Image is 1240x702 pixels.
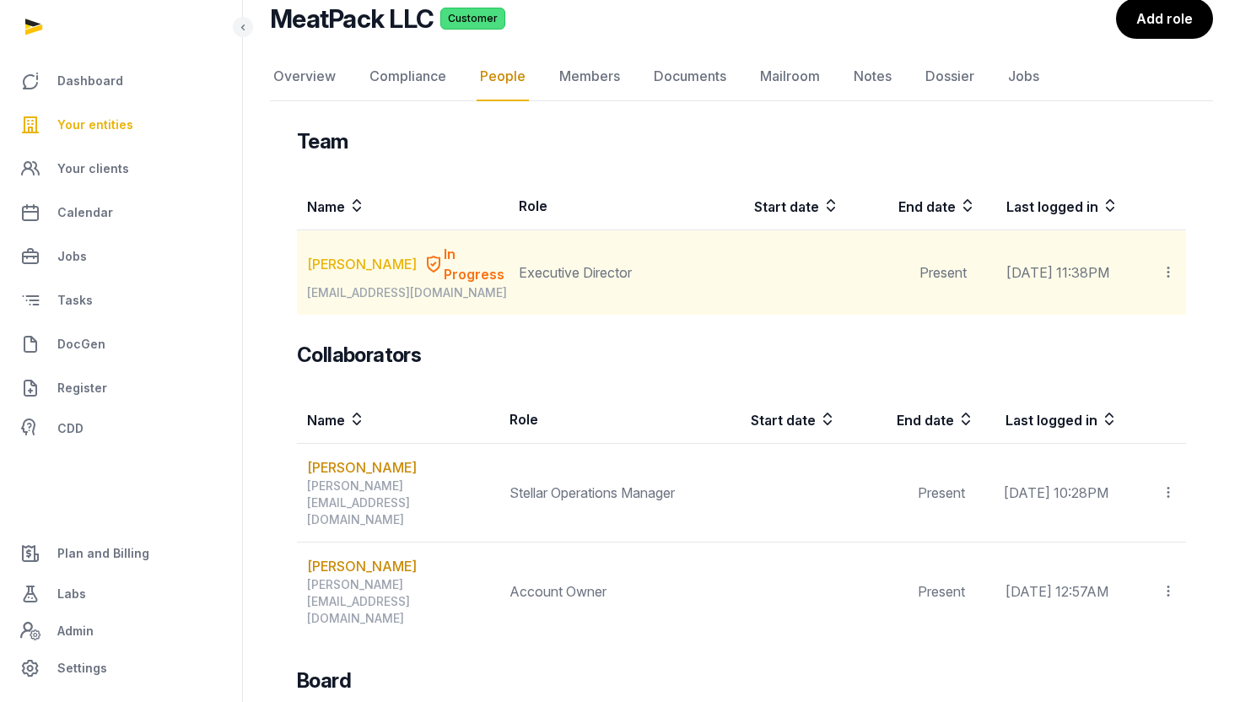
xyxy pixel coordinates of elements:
[297,182,509,230] th: Name
[57,584,86,604] span: Labs
[922,52,978,101] a: Dossier
[975,396,1119,444] th: Last logged in
[440,8,505,30] span: Customer
[444,244,508,284] span: In Progress
[918,583,965,600] span: Present
[837,396,974,444] th: End date
[477,52,529,101] a: People
[307,254,417,274] a: [PERSON_NAME]
[499,396,698,444] th: Role
[57,621,94,641] span: Admin
[13,192,229,233] a: Calendar
[307,457,417,478] a: [PERSON_NAME]
[13,105,229,145] a: Your entities
[13,280,229,321] a: Tasks
[757,52,823,101] a: Mailroom
[977,182,1120,230] th: Last logged in
[13,148,229,189] a: Your clients
[13,412,229,445] a: CDD
[698,396,837,444] th: Start date
[297,667,351,694] h3: Board
[650,52,730,101] a: Documents
[57,334,105,354] span: DocGen
[13,533,229,574] a: Plan and Billing
[57,71,123,91] span: Dashboard
[270,52,339,101] a: Overview
[499,444,698,543] td: Stellar Operations Manager
[13,368,229,408] a: Register
[918,484,965,501] span: Present
[840,182,976,230] th: End date
[13,614,229,648] a: Admin
[13,324,229,364] a: DocGen
[13,236,229,277] a: Jobs
[270,52,1213,101] nav: Tabs
[850,52,895,101] a: Notes
[57,378,107,398] span: Register
[57,418,84,439] span: CDD
[57,202,113,223] span: Calendar
[57,115,133,135] span: Your entities
[297,396,499,444] th: Name
[307,556,417,576] a: [PERSON_NAME]
[57,290,93,310] span: Tasks
[270,3,434,34] h2: MeatPack LLC
[1004,484,1108,501] span: [DATE] 10:28PM
[509,230,703,316] td: Executive Director
[57,159,129,179] span: Your clients
[57,246,87,267] span: Jobs
[13,61,229,101] a: Dashboard
[1006,264,1109,281] span: [DATE] 11:38PM
[509,182,703,230] th: Role
[919,264,967,281] span: Present
[1005,583,1108,600] span: [DATE] 12:57AM
[1005,52,1043,101] a: Jobs
[307,576,499,627] div: [PERSON_NAME][EMAIL_ADDRESS][DOMAIN_NAME]
[13,574,229,614] a: Labs
[297,128,348,155] h3: Team
[366,52,450,101] a: Compliance
[307,478,499,528] div: [PERSON_NAME][EMAIL_ADDRESS][DOMAIN_NAME]
[307,284,508,301] div: [EMAIL_ADDRESS][DOMAIN_NAME]
[499,543,698,641] td: Account Owner
[13,648,229,688] a: Settings
[297,342,421,369] h3: Collaborators
[57,543,149,564] span: Plan and Billing
[556,52,623,101] a: Members
[57,658,107,678] span: Settings
[703,182,840,230] th: Start date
